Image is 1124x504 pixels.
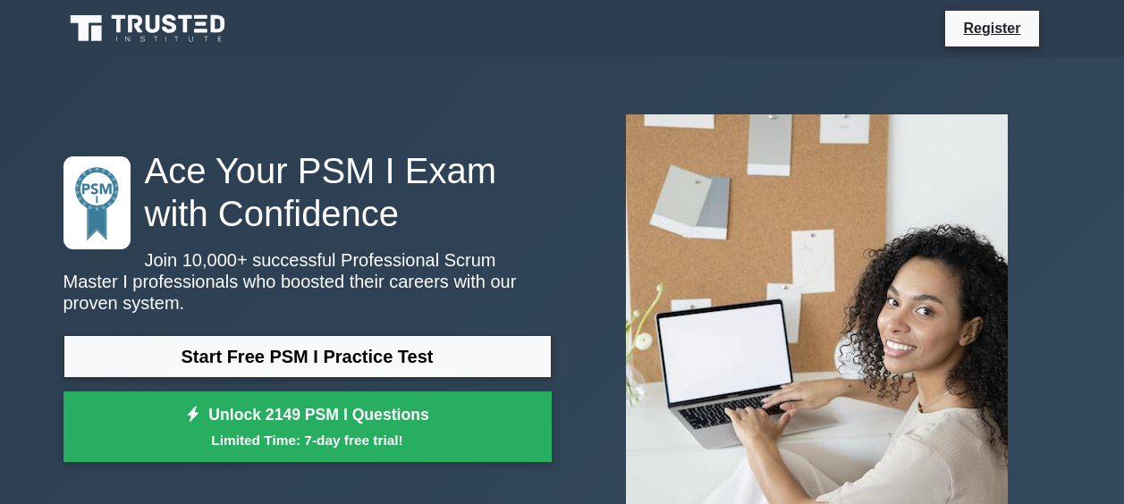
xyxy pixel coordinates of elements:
a: Unlock 2149 PSM I QuestionsLimited Time: 7-day free trial! [63,391,552,463]
small: Limited Time: 7-day free trial! [86,430,529,450]
p: Join 10,000+ successful Professional Scrum Master I professionals who boosted their careers with ... [63,249,552,314]
a: Register [952,17,1031,39]
a: Start Free PSM I Practice Test [63,335,552,378]
h1: Ace Your PSM I Exam with Confidence [63,149,552,235]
